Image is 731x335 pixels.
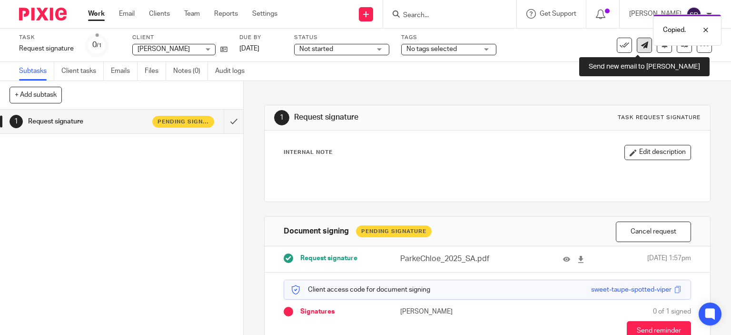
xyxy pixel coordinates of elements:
[28,114,152,129] h1: Request signature
[618,114,701,122] div: Task request signature
[173,62,208,81] a: Notes (0)
[214,9,238,19] a: Reports
[624,145,691,160] button: Edit description
[616,222,691,242] button: Cancel request
[647,254,691,264] span: [DATE] 1:57pm
[356,225,432,237] div: Pending Signature
[19,8,67,20] img: Pixie
[284,149,333,156] p: Internal Note
[274,110,289,125] div: 1
[158,118,209,126] span: Pending signature
[284,226,349,236] h1: Document signing
[300,307,335,316] span: Signatures
[291,285,430,294] p: Client access code for document signing
[663,25,686,35] p: Copied.
[406,46,457,52] span: No tags selected
[686,7,701,22] img: svg%3E
[10,87,62,103] button: + Add subtask
[19,44,74,53] div: Request signature
[119,9,135,19] a: Email
[215,62,252,81] a: Audit logs
[299,46,333,52] span: Not started
[653,307,691,316] span: 0 of 1 signed
[591,285,672,294] div: sweet-taupe-spotted-viper
[294,34,389,41] label: Status
[400,307,487,316] p: [PERSON_NAME]
[92,40,102,51] div: 0
[294,112,507,122] h1: Request signature
[132,34,227,41] label: Client
[149,9,170,19] a: Clients
[300,254,357,263] span: Request signature
[252,9,277,19] a: Settings
[97,43,102,48] small: /1
[138,46,190,52] span: [PERSON_NAME]
[111,62,138,81] a: Emails
[19,34,74,41] label: Task
[400,254,511,264] p: ParkeChloe_2025_SA.pdf
[61,62,104,81] a: Client tasks
[19,62,54,81] a: Subtasks
[88,9,105,19] a: Work
[184,9,200,19] a: Team
[10,115,23,128] div: 1
[239,34,282,41] label: Due by
[145,62,166,81] a: Files
[239,45,259,52] span: [DATE]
